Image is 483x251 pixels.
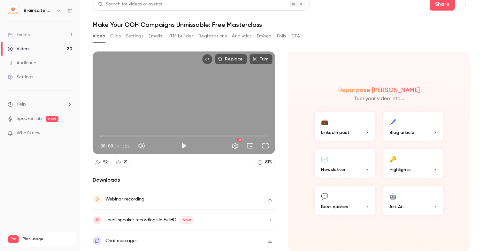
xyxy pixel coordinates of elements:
span: Highlights [389,166,410,173]
li: help-dropdown-opener [8,101,72,108]
p: Turn your video into... [354,95,404,103]
button: Full screen [259,139,272,152]
div: ✉️ [321,154,328,164]
div: Search for videos or events [98,1,162,8]
div: 52 [103,159,108,166]
button: Settings [126,31,143,41]
span: new [46,116,58,122]
div: Chat messages [105,237,137,245]
div: 🔑 [389,154,396,164]
div: 🖊️ [389,117,396,127]
button: 💼LinkedIn post [313,110,377,142]
button: Embed video [202,54,212,64]
h1: Make Your OOH Campaigns Unmissable: Free Masterclass [93,21,470,28]
a: 21 [113,158,130,167]
h2: Repurpose [PERSON_NAME] [338,86,420,94]
span: Pro [8,235,19,243]
button: Mute [135,139,148,152]
div: 💬 [321,191,328,201]
button: Registrations [198,31,227,41]
h2: Downloads [93,176,275,184]
a: 52 [93,158,111,167]
button: Emails [149,31,162,41]
div: 81 % [265,159,272,166]
button: Replace [215,54,247,64]
span: Newsletter [321,166,346,173]
button: CTA [291,31,300,41]
button: Trim [249,54,272,64]
button: Settings [228,139,241,152]
button: 🔑Highlights [382,147,445,179]
button: Clips [110,31,121,41]
div: Webinar recording [105,195,144,203]
button: Video [93,31,105,41]
button: Embed [257,31,272,41]
span: / [114,143,116,149]
button: Play [178,139,190,152]
div: 00:00 [100,143,130,149]
div: Settings [8,74,33,80]
div: Events [8,32,30,38]
button: UTM builder [167,31,193,41]
span: LinkedIn post [321,129,349,136]
a: 81% [255,158,275,167]
span: 41:59 [117,143,130,149]
div: Audience [8,60,36,66]
span: Ask Ai... [389,203,405,210]
button: Turn on miniplayer [244,139,257,152]
span: Plan usage [23,237,72,242]
span: What's new [17,130,41,137]
button: Analytics [232,31,252,41]
div: Videos [8,46,30,52]
div: 21 [124,159,127,166]
button: ✉️Newsletter [313,147,377,179]
span: Blog article [389,129,414,136]
button: 🖊️Blog article [382,110,445,142]
span: Best quotes [321,203,348,210]
img: Brainsuite Webinars [8,5,18,16]
h6: Brainsuite Webinars [24,7,54,14]
button: 🤖Ask Ai... [382,184,445,216]
button: 💬Best quotes [313,184,377,216]
span: 00:00 [100,143,113,149]
span: Help [17,101,26,108]
div: 🤖 [389,191,396,201]
div: Local speaker recordings in FullHD [105,216,193,224]
div: 💼 [321,117,328,127]
span: New [180,216,193,224]
a: SpeakerHub [17,115,42,122]
div: HD [237,138,241,142]
button: Polls [277,31,286,41]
